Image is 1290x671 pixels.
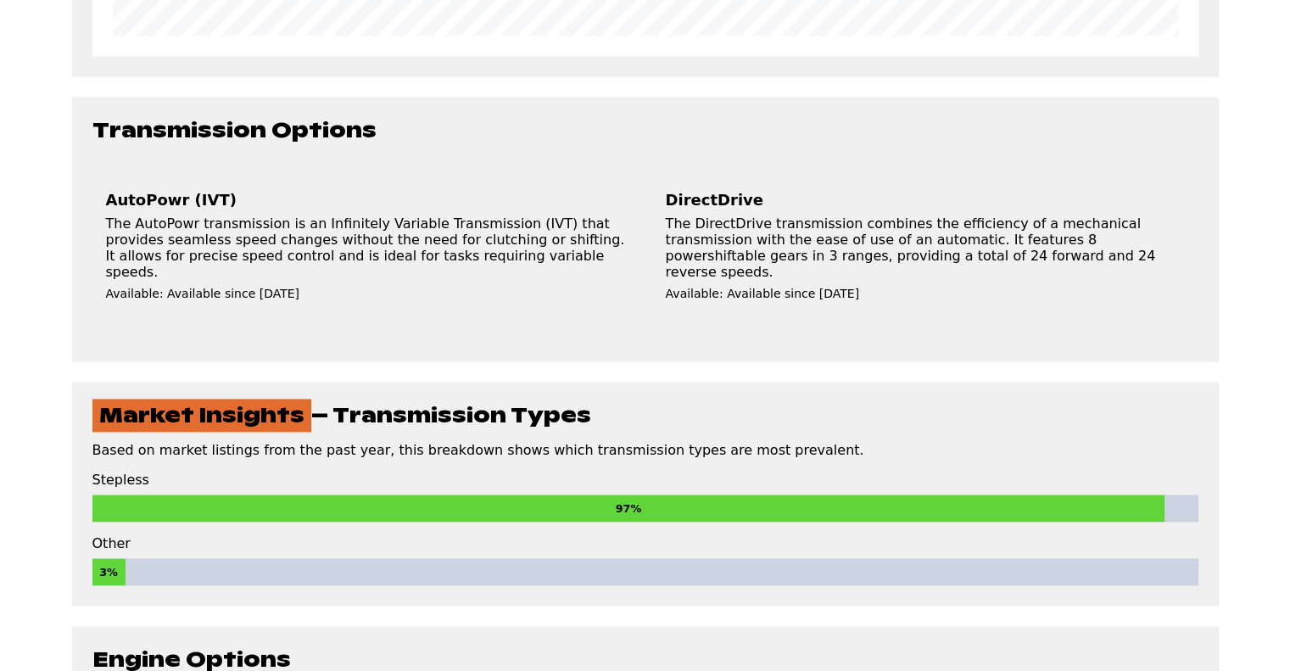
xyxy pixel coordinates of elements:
span: Stepless [92,472,149,488]
h4: AutoPowr (IVT) [106,191,625,209]
span: Other [92,535,131,551]
p: Based on market listings from the past year, this breakdown shows which transmission types are mo... [92,442,1198,458]
h4: DirectDrive [666,191,1185,209]
p: The DirectDrive transmission combines the efficiency of a mechanical transmission with the ease o... [666,215,1185,280]
div: Transmission Options [92,117,1198,143]
div: 97% [616,502,642,515]
p: Available: Available since [DATE] [106,287,625,300]
div: – Transmission Types [92,402,1198,428]
span: Market Insights [92,399,311,432]
p: The AutoPowr transmission is an Infinitely Variable Transmission (IVT) that provides seamless spe... [106,215,625,280]
p: Available: Available since [DATE] [666,287,1185,300]
div: 3% [99,566,118,579]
